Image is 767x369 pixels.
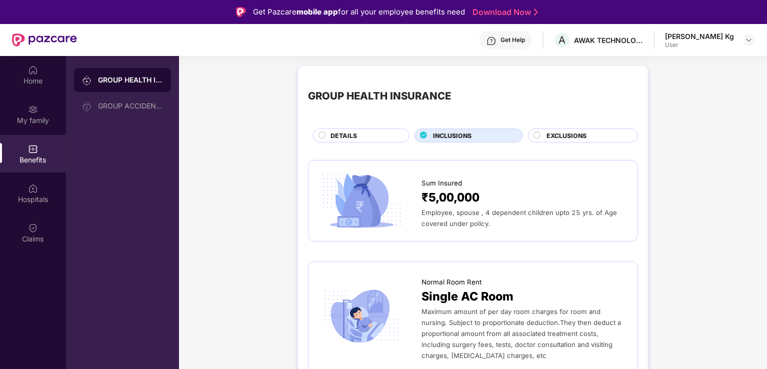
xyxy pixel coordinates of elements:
div: AWAK TECHNOLOGIES INDIA PRIVATE LIMITED [574,35,644,45]
span: DETAILS [330,131,357,140]
span: Normal Room Rent [421,277,481,287]
img: icon [318,170,405,230]
div: Get Help [500,36,525,44]
img: New Pazcare Logo [12,33,77,46]
strong: mobile app [296,7,338,16]
span: Employee, spouse , 4 dependent children upto 25 yrs. of Age covered under policy. [421,208,617,227]
img: icon [318,286,405,346]
span: EXCLUSIONS [546,131,586,140]
img: svg+xml;base64,PHN2ZyBpZD0iQmVuZWZpdHMiIHhtbG5zPSJodHRwOi8vd3d3LnczLm9yZy8yMDAwL3N2ZyIgd2lkdGg9Ij... [28,144,38,154]
img: svg+xml;base64,PHN2ZyBpZD0iSG9zcGl0YWxzIiB4bWxucz0iaHR0cDovL3d3dy53My5vcmcvMjAwMC9zdmciIHdpZHRoPS... [28,183,38,193]
span: A [559,34,566,46]
a: Download Now [472,7,535,17]
img: svg+xml;base64,PHN2ZyB3aWR0aD0iMjAiIGhlaWdodD0iMjAiIHZpZXdCb3g9IjAgMCAyMCAyMCIgZmlsbD0ibm9uZSIgeG... [82,75,92,85]
div: Get Pazcare for all your employee benefits need [253,6,465,18]
div: GROUP HEALTH INSURANCE [98,75,163,85]
span: Maximum amount of per day room charges for room and nursing. Subject to proportionate deduction.T... [421,307,621,359]
img: svg+xml;base64,PHN2ZyB3aWR0aD0iMjAiIGhlaWdodD0iMjAiIHZpZXdCb3g9IjAgMCAyMCAyMCIgZmlsbD0ibm9uZSIgeG... [28,104,38,114]
span: Single AC Room [421,287,513,306]
div: GROUP ACCIDENTAL INSURANCE [98,102,163,110]
span: ₹5,00,000 [421,188,479,207]
img: svg+xml;base64,PHN2ZyBpZD0iSGVscC0zMngzMiIgeG1sbnM9Imh0dHA6Ly93d3cudzMub3JnLzIwMDAvc3ZnIiB3aWR0aD... [486,36,496,46]
span: INCLUSIONS [433,131,471,140]
div: [PERSON_NAME] Kg [665,31,734,41]
img: svg+xml;base64,PHN2ZyBpZD0iSG9tZSIgeG1sbnM9Imh0dHA6Ly93d3cudzMub3JnLzIwMDAvc3ZnIiB3aWR0aD0iMjAiIG... [28,65,38,75]
div: GROUP HEALTH INSURANCE [308,88,451,104]
img: Stroke [534,7,538,17]
img: svg+xml;base64,PHN2ZyBpZD0iQ2xhaW0iIHhtbG5zPSJodHRwOi8vd3d3LnczLm9yZy8yMDAwL3N2ZyIgd2lkdGg9IjIwIi... [28,223,38,233]
span: Sum Insured [421,178,462,188]
img: Logo [236,7,246,17]
div: User [665,41,734,49]
img: svg+xml;base64,PHN2ZyB3aWR0aD0iMjAiIGhlaWdodD0iMjAiIHZpZXdCb3g9IjAgMCAyMCAyMCIgZmlsbD0ibm9uZSIgeG... [82,101,92,111]
img: svg+xml;base64,PHN2ZyBpZD0iRHJvcGRvd24tMzJ4MzIiIHhtbG5zPSJodHRwOi8vd3d3LnczLm9yZy8yMDAwL3N2ZyIgd2... [745,36,753,44]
